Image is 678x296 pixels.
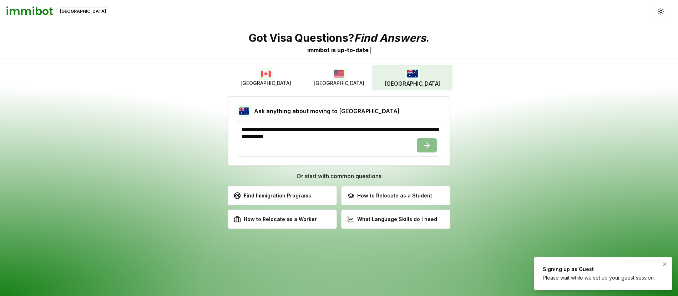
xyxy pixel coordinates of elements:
[228,210,337,229] button: How to Relocate as a Worker
[347,216,437,223] div: What Language Skills do I need
[332,68,346,80] img: USA flag
[307,46,336,54] div: immibot is
[241,80,291,87] span: [GEOGRAPHIC_DATA]
[341,210,450,229] button: What Language Skills do I need
[369,46,371,54] span: |
[228,172,450,180] h3: Or start with common questions
[314,80,364,87] span: [GEOGRAPHIC_DATA]
[341,186,450,205] button: How to Relocate as a Student
[347,192,432,199] div: How to Relocate as a Student
[6,5,53,18] h1: immibot
[384,80,440,88] span: [GEOGRAPHIC_DATA]
[249,31,429,44] p: Got Visa Questions? .
[237,105,251,117] img: Australia flag
[543,274,655,281] div: Please wait while we set up your guest session.
[337,46,369,54] span: u p - t o - d a t e
[234,192,311,199] div: Find Immigration Programs
[404,67,420,80] img: Australia flag
[543,266,655,273] div: Signing up as Guest
[259,68,273,80] img: Canada flag
[56,7,110,15] div: [GEOGRAPHIC_DATA]
[228,186,337,205] button: Find Immigration Programs
[254,107,400,115] h2: Ask anything about moving to [GEOGRAPHIC_DATA]
[354,31,426,44] span: Find Answers
[234,216,317,223] div: How to Relocate as a Worker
